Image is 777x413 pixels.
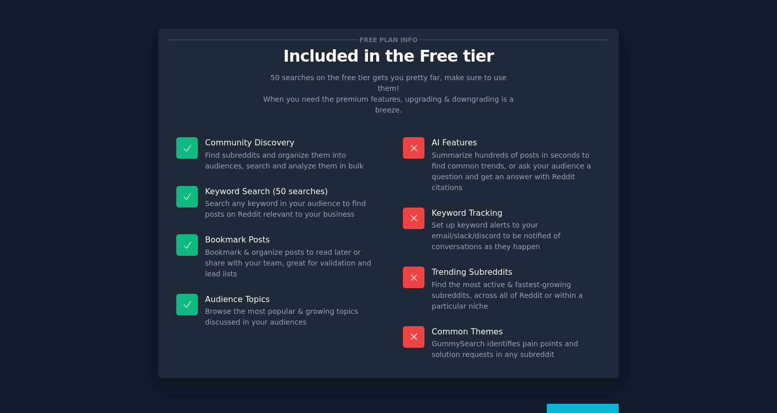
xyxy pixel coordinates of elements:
p: Keyword Search (50 searches) [205,186,374,197]
dd: Bookmark & organize posts to read later or share with your team, great for validation and lead lists [205,247,374,279]
dd: Set up keyword alerts to your email/slack/discord to be notified of conversations as they happen [432,220,601,252]
dd: Find the most active & fastest-growing subreddits, across all of Reddit or within a particular niche [432,279,601,312]
p: 50 searches on the free tier gets you pretty far, make sure to use them! When you need the premiu... [259,72,518,116]
p: Trending Subreddits [432,267,601,277]
dd: Summarize hundreds of posts in seconds to find common trends, or ask your audience a question and... [432,150,601,193]
dd: Search any keyword in your audience to find posts on Reddit relevant to your business [205,198,374,220]
p: AI Features [432,137,601,148]
dd: Find subreddits and organize them into audiences, search and analyze them in bulk [205,150,374,172]
p: Included in the Free tier [169,47,608,65]
p: Keyword Tracking [432,208,601,218]
p: Common Themes [432,326,601,337]
dd: Browse the most popular & growing topics discussed in your audiences [205,306,374,328]
p: Bookmark Posts [205,234,374,245]
span: Free plan info [358,34,419,45]
p: Community Discovery [205,137,374,148]
dd: GummySearch identifies pain points and solution requests in any subreddit [432,339,601,360]
p: Audience Topics [205,294,374,305]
